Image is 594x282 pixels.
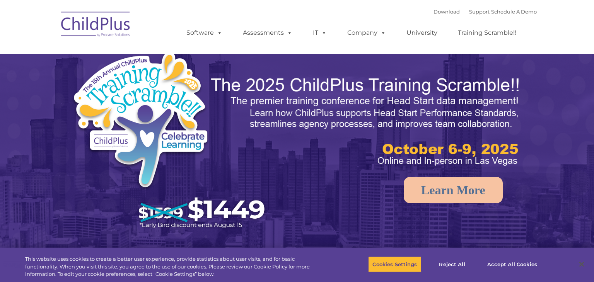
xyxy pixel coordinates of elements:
button: Close [573,256,590,273]
span: Last name [108,51,131,57]
a: Learn More [404,177,503,203]
img: ChildPlus by Procare Solutions [57,6,135,45]
button: Accept All Cookies [483,256,541,272]
a: Assessments [235,25,300,41]
a: Schedule A Demo [491,8,537,15]
a: IT [305,25,335,41]
a: Software [179,25,230,41]
span: Phone number [108,83,140,88]
button: Cookies Settings [368,256,421,272]
a: Support [469,8,490,15]
font: | [434,8,537,15]
a: Training Scramble!! [450,25,524,41]
a: Download [434,8,460,15]
a: University [399,25,445,41]
div: This website uses cookies to create a better user experience, provide statistics about user visit... [25,255,327,278]
button: Reject All [428,256,476,272]
a: Company [340,25,394,41]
